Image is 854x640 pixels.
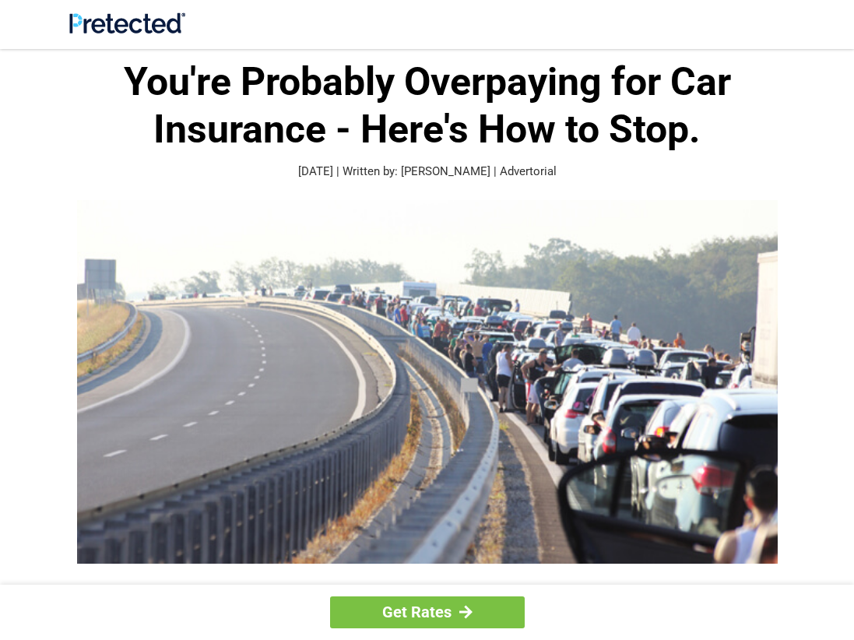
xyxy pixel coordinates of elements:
a: Get Rates [330,596,525,628]
p: Here is the 1 simple truth according to experts: [69,583,785,605]
img: Site Logo [69,12,185,33]
h1: You're Probably Overpaying for Car Insurance - Here's How to Stop. [69,58,785,153]
a: Site Logo [69,22,185,37]
p: [DATE] | Written by: [PERSON_NAME] | Advertorial [69,163,785,181]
